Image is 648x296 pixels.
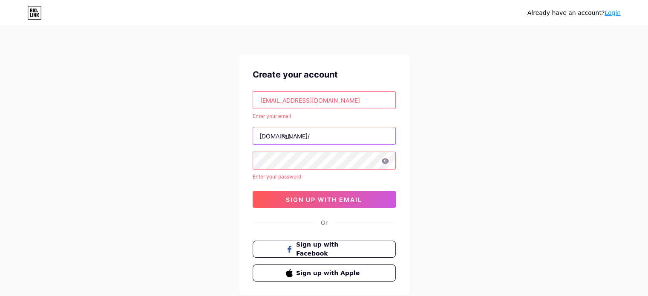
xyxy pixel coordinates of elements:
[253,173,396,181] div: Enter your password
[253,264,396,282] button: Sign up with Apple
[253,191,396,208] button: sign up with email
[527,9,621,17] div: Already have an account?
[253,92,395,109] input: Email
[296,269,362,278] span: Sign up with Apple
[286,196,362,203] span: sign up with email
[253,241,396,258] button: Sign up with Facebook
[605,9,621,16] a: Login
[253,68,396,81] div: Create your account
[253,127,395,144] input: username
[259,132,310,141] div: [DOMAIN_NAME]/
[253,112,396,120] div: Enter your email
[321,218,328,227] div: Or
[296,240,362,258] span: Sign up with Facebook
